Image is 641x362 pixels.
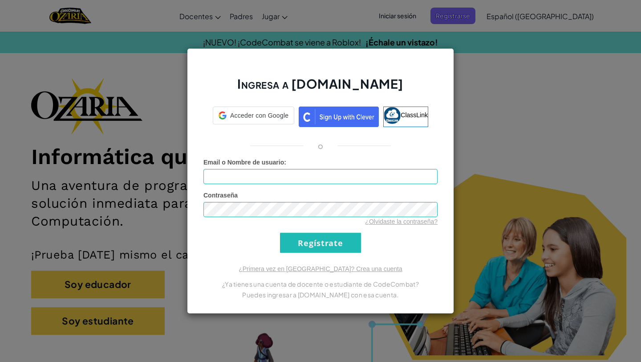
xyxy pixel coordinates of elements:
label: : [203,158,286,167]
input: Regístrate [280,233,361,253]
img: clever_sso_button@2x.png [299,107,379,127]
span: Email o Nombre de usuario [203,159,284,166]
a: ¿Olvidaste la contraseña? [365,218,438,225]
a: ¿Primera vez en [GEOGRAPHIC_DATA]? Crea una cuenta [239,265,402,272]
p: o [318,140,323,151]
a: Acceder con Google [213,107,294,127]
span: Contraseña [203,192,238,199]
span: Acceder con Google [230,111,288,120]
h2: Ingresa a [DOMAIN_NAME] [203,75,438,101]
span: ClassLink [401,111,428,119]
img: classlink-logo-small.png [384,107,401,124]
p: Puedes ingresar a [DOMAIN_NAME] con esa cuenta. [203,289,438,300]
p: ¿Ya tienes una cuenta de docente o estudiante de CodeCombat? [203,279,438,289]
div: Acceder con Google [213,107,294,124]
